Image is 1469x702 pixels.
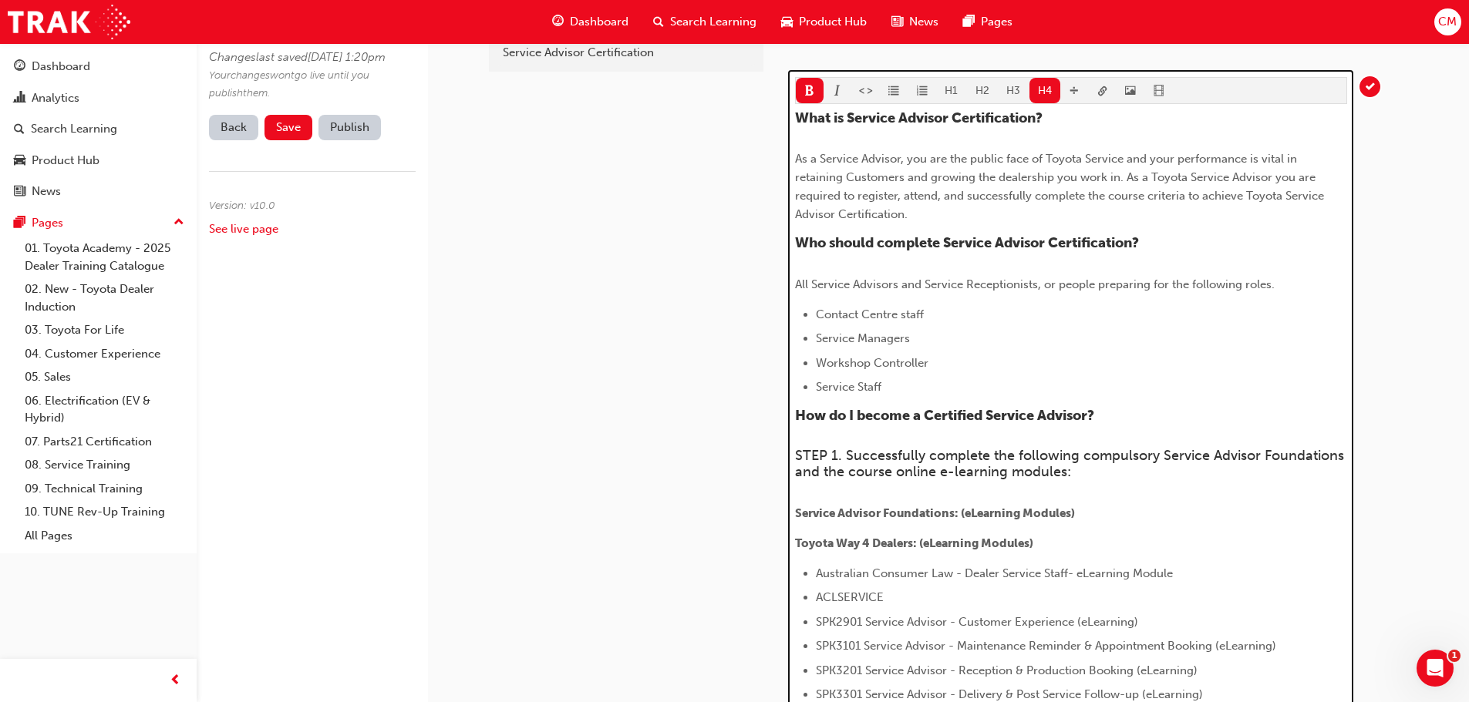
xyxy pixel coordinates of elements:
span: Toyota Way 4 Dealers: (eLearning Modules) [795,536,1033,550]
span: format_bold-icon [804,86,815,99]
button: H2 [967,78,999,103]
span: up-icon [174,213,184,233]
div: Service Advisor Certification [503,44,750,62]
span: Version: v 10 . 0 [209,199,275,212]
a: news-iconNews [879,6,951,38]
div: Product Hub [32,152,99,170]
span: Save [276,120,301,134]
a: Analytics [6,84,190,113]
span: car-icon [14,154,25,168]
span: search-icon [14,123,25,136]
button: format_ul-icon [880,78,908,103]
span: pages-icon [963,12,975,32]
a: See live page [209,222,278,236]
button: Pages [6,209,190,237]
span: pages-icon [14,217,25,230]
span: All Service Advisors and Service Receptionists, or people preparing for the following roles. [795,277,1275,291]
button: tick-icon [1359,76,1380,97]
button: Save [264,115,312,140]
div: Search Learning [31,120,117,138]
button: H3 [998,78,1029,103]
span: Contact Centre staff [816,307,924,321]
span: news-icon [14,185,25,199]
span: What is Service Advisor Certification? [795,109,1043,126]
span: guage-icon [14,60,25,74]
a: pages-iconPages [951,6,1025,38]
a: 02. New - Toyota Dealer Induction [19,277,190,318]
a: Back [209,115,258,140]
span: Service Managers [816,331,910,345]
span: News [909,13,938,31]
button: video-icon [1145,78,1174,103]
a: 05. Sales [19,365,190,389]
span: Search Learning [670,13,756,31]
a: 06. Electrification (EV & Hybrid) [19,389,190,430]
span: divider-icon [1069,86,1080,99]
a: Dashboard [6,52,190,81]
span: Australian Consumer Law - Dealer Service Staff- eLearning Module [816,566,1173,580]
span: 1 [1448,650,1461,662]
span: CM [1438,13,1457,31]
a: News [6,177,190,206]
a: 08. Service Training [19,453,190,477]
div: Analytics [32,89,79,107]
span: Workshop Controller [816,356,928,370]
button: DashboardAnalyticsSearch LearningProduct HubNews [6,49,190,209]
span: search-icon [653,12,664,32]
span: video-icon [1154,86,1164,99]
span: Service Staff [816,380,881,394]
a: 04. Customer Experience [19,342,190,366]
span: Pages [981,13,1012,31]
span: format_monospace-icon [861,86,871,99]
a: guage-iconDashboard [540,6,641,38]
span: format_italic-icon [832,86,843,99]
a: 01. Toyota Academy - 2025 Dealer Training Catalogue [19,237,190,277]
span: Dashboard [570,13,628,31]
span: SPK3101 Service Advisor - Maintenance Reminder & Appointment Booking (eLearning) [816,639,1276,653]
span: car-icon [781,12,793,32]
button: divider-icon [1060,78,1089,103]
span: chart-icon [14,92,25,106]
button: link-icon [1089,78,1117,103]
a: car-iconProduct Hub [769,6,879,38]
button: format_italic-icon [824,78,852,103]
span: Who should complete Service Advisor Certification? [795,234,1139,251]
span: SPK3301 Service Advisor - Delivery & Post Service Follow-up (eLearning) [816,687,1203,701]
span: Your changes won t go live until you publish them . [209,69,369,100]
span: Service Advisor Foundations: (eLearning Modules) [795,506,1075,520]
div: News [32,183,61,200]
button: format_bold-icon [796,78,824,103]
button: format_monospace-icon [852,78,881,103]
button: H4 [1029,78,1061,103]
span: How do I become a Certified Service Advisor? [795,407,1094,424]
button: Publish [318,115,381,140]
button: H1 [936,78,967,103]
button: image-icon [1117,78,1145,103]
div: Changes last saved [DATE] 1:20pm [209,49,409,66]
span: prev-icon [170,671,181,690]
a: 09. Technical Training [19,477,190,501]
a: 03. Toyota For Life [19,318,190,342]
span: image-icon [1125,86,1136,99]
a: All Pages [19,524,190,548]
span: ACLSERVICE [816,590,884,604]
span: SPK2901 Service Advisor - Customer Experience (eLearning) [816,615,1138,629]
span: Product Hub [799,13,867,31]
span: format_ul-icon [888,86,899,99]
a: 07. Parts21 Certification [19,430,190,454]
a: Service Advisor Certification [495,39,757,66]
span: SPK3201 Service Advisor - Reception & Production Booking (eLearning) [816,663,1198,677]
span: link-icon [1097,86,1108,99]
iframe: Intercom live chat [1417,650,1454,687]
button: CM [1434,8,1461,35]
a: Search Learning [6,115,190,143]
a: search-iconSearch Learning [641,6,769,38]
span: news-icon [891,12,903,32]
div: Pages [32,214,63,232]
img: Trak [8,5,130,39]
a: 10. TUNE Rev-Up Training [19,500,190,524]
a: Product Hub [6,146,190,175]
